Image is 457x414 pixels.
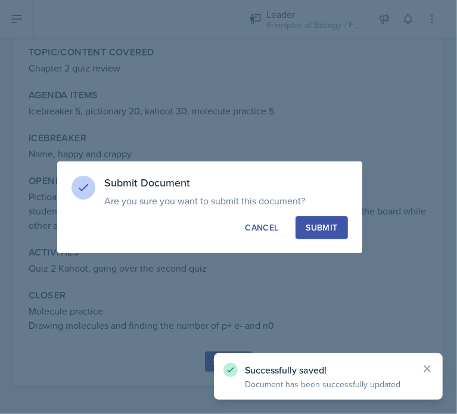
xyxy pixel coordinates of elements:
p: Document has been successfully updated [245,378,412,390]
p: Successfully saved! [245,364,412,376]
div: Cancel [245,222,278,234]
button: Submit [296,216,347,239]
h3: Submit Document [105,176,348,190]
p: Are you sure you want to submit this document? [105,195,348,207]
div: Submit [306,222,337,234]
button: Cancel [235,216,288,239]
